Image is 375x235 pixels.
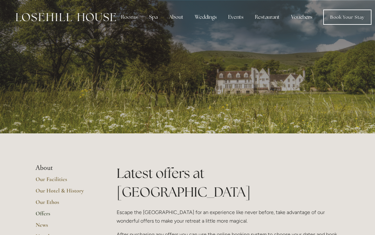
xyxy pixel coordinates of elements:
div: Weddings [190,11,222,23]
li: About [36,164,96,172]
h1: Latest offers at [GEOGRAPHIC_DATA] [117,164,339,201]
a: Offers [36,210,96,221]
a: Our Ethos [36,198,96,210]
p: Escape the [GEOGRAPHIC_DATA] for an experience like never before, take advantage of our wonderful... [117,208,339,225]
a: Book Your Stay [323,10,372,25]
a: Our Hotel & History [36,187,96,198]
a: Vouchers [286,11,317,23]
div: Rooms [116,11,143,23]
div: Events [223,11,249,23]
a: News [36,221,96,233]
div: Spa [144,11,163,23]
div: Restaurant [250,11,285,23]
div: About [164,11,188,23]
a: Our Facilities [36,176,96,187]
img: Losehill House [16,13,116,21]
